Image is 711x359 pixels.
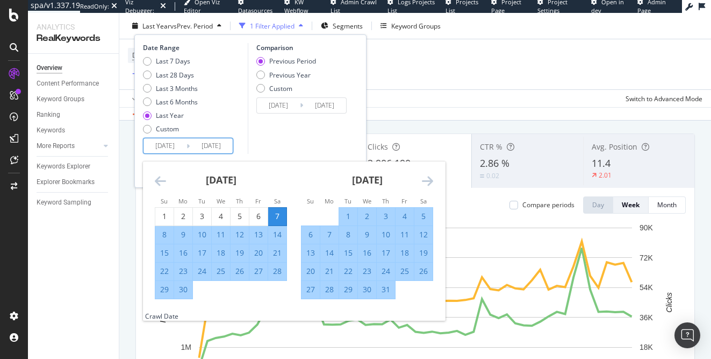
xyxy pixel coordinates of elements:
[155,229,174,240] div: 8
[396,244,414,262] td: Selected. Friday, October 18, 2024
[250,21,295,30] div: 1 Filter Applied
[156,83,198,93] div: Last 3 Months
[155,262,174,280] td: Selected. Sunday, September 22, 2024
[143,138,186,153] input: Start Date
[156,70,194,79] div: Last 28 Days
[174,207,193,226] td: Choose Monday, September 2, 2024 as your check-in date. It’s available.
[396,226,414,244] td: Selected. Friday, October 11, 2024
[396,248,414,258] div: 18
[414,226,433,244] td: Selected. Saturday, October 12, 2024
[377,207,396,226] td: Selected. Thursday, October 3, 2024
[181,343,191,351] text: 1M
[320,248,339,258] div: 14
[414,229,433,240] div: 12
[301,229,320,240] div: 6
[303,98,346,113] input: End Date
[231,248,249,258] div: 19
[143,111,198,120] div: Last Year
[231,244,249,262] td: Selected. Thursday, September 19, 2024
[143,161,445,312] div: Calendar
[480,157,509,170] span: 2.86 %
[396,207,414,226] td: Selected. Friday, October 4, 2024
[143,57,198,66] div: Last 7 Days
[212,226,231,244] td: Selected. Wednesday, September 11, 2024
[249,266,268,277] div: 27
[377,248,395,258] div: 17
[358,244,377,262] td: Selected. Wednesday, October 16, 2024
[358,248,376,258] div: 16
[155,211,174,222] div: 1
[80,2,109,11] div: ReadOnly:
[256,57,316,66] div: Previous Period
[37,109,60,121] div: Ranking
[358,229,376,240] div: 9
[236,197,243,205] small: Th
[128,17,226,34] button: Last YearvsPrev. Period
[193,207,212,226] td: Choose Tuesday, September 3, 2024 as your check-in date. It’s available.
[274,197,281,205] small: Sa
[37,94,111,105] a: Keyword Groups
[339,248,357,258] div: 15
[358,226,377,244] td: Selected. Wednesday, October 9, 2024
[37,109,111,121] a: Ranking
[156,124,179,133] div: Custom
[301,280,320,299] td: Selected. Sunday, October 27, 2024
[339,226,358,244] td: Selected. Tuesday, October 8, 2024
[401,197,407,205] small: Fr
[396,211,414,222] div: 4
[159,282,167,322] text: Impressions
[377,280,396,299] td: Selected. Thursday, October 31, 2024
[235,17,307,34] button: 1 Filter Applied
[37,161,90,172] div: Keywords Explorer
[333,21,363,30] span: Segments
[37,22,110,32] div: Analytics
[414,211,433,222] div: 5
[256,70,316,79] div: Previous Year
[212,262,231,280] td: Selected. Wednesday, September 25, 2024
[339,262,358,280] td: Selected. Tuesday, October 22, 2024
[37,161,111,172] a: Keywords Explorer
[622,200,640,209] div: Week
[522,200,574,209] div: Compare periods
[37,140,75,152] div: More Reports
[376,17,445,34] button: Keyword Groups
[674,322,700,348] div: Open Intercom Messenger
[231,226,249,244] td: Selected. Thursday, September 12, 2024
[193,266,211,277] div: 24
[193,244,212,262] td: Selected. Tuesday, September 17, 2024
[640,313,653,322] text: 36K
[37,177,111,188] a: Explorer Bookmarks
[212,207,231,226] td: Choose Wednesday, September 4, 2024 as your check-in date. It’s available.
[268,244,287,262] td: Selected. Saturday, September 21, 2024
[377,262,396,280] td: Selected. Thursday, October 24, 2024
[256,43,350,52] div: Comparison
[344,197,351,205] small: Tu
[143,43,245,52] div: Date Range
[320,244,339,262] td: Selected. Monday, October 14, 2024
[231,207,249,226] td: Choose Thursday, September 5, 2024 as your check-in date. It’s available.
[212,248,230,258] div: 18
[37,197,91,208] div: Keyword Sampling
[256,83,316,93] div: Custom
[174,262,193,280] td: Selected. Monday, September 23, 2024
[155,266,174,277] div: 22
[181,313,191,322] text: 2M
[174,266,192,277] div: 23
[193,211,211,222] div: 3
[377,226,396,244] td: Selected. Thursday, October 10, 2024
[156,57,190,66] div: Last 7 Days
[174,280,193,299] td: Selected. Monday, September 30, 2024
[396,266,414,277] div: 25
[320,229,339,240] div: 7
[320,226,339,244] td: Selected. Monday, October 7, 2024
[155,280,174,299] td: Selected. Sunday, September 29, 2024
[257,98,300,113] input: Start Date
[599,171,612,180] div: 2.01
[231,211,249,222] div: 5
[301,226,320,244] td: Selected. Sunday, October 6, 2024
[174,226,193,244] td: Selected. Monday, September 9, 2024
[339,207,358,226] td: Selected. Tuesday, October 1, 2024
[377,284,395,295] div: 31
[37,125,111,136] a: Keywords
[231,229,249,240] div: 12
